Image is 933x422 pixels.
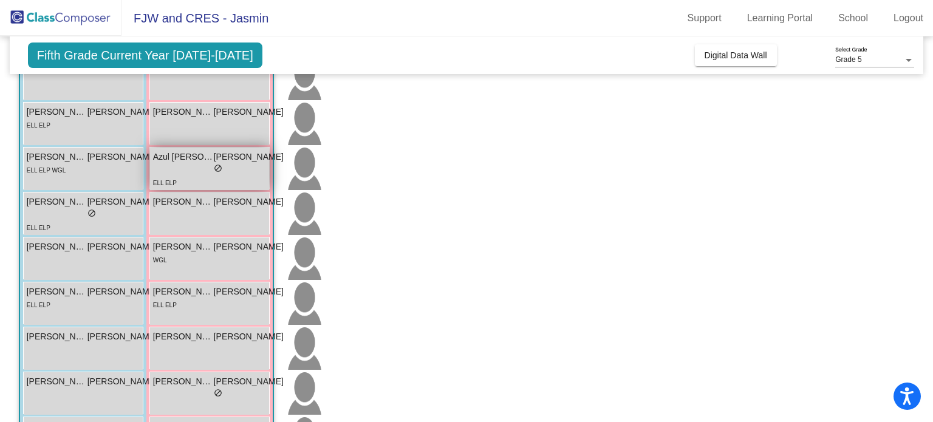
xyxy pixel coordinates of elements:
[884,9,933,28] a: Logout
[27,330,87,343] span: [PERSON_NAME]
[27,106,87,118] span: [PERSON_NAME]
[153,285,214,298] span: [PERSON_NAME]
[121,9,268,28] span: FJW and CRES - Jasmin
[214,196,284,208] span: [PERSON_NAME]
[28,43,262,68] span: Fifth Grade Current Year [DATE]-[DATE]
[27,122,50,129] span: ELL ELP
[705,50,767,60] span: Digital Data Wall
[153,375,214,388] span: [PERSON_NAME]
[214,151,284,163] span: [PERSON_NAME]
[153,330,214,343] span: [PERSON_NAME]
[27,285,87,298] span: [PERSON_NAME]
[153,106,214,118] span: [PERSON_NAME]
[214,106,284,118] span: [PERSON_NAME]
[87,240,157,253] span: [PERSON_NAME]
[27,167,66,174] span: ELL ELP WGL
[153,196,214,208] span: [PERSON_NAME]
[829,9,878,28] a: School
[214,389,222,397] span: do_not_disturb_alt
[87,196,157,208] span: [PERSON_NAME]
[27,225,50,231] span: ELL ELP
[27,375,87,388] span: [PERSON_NAME]
[214,285,284,298] span: [PERSON_NAME]
[27,302,50,308] span: ELL ELP
[153,151,214,163] span: Azul [PERSON_NAME]
[214,164,222,172] span: do_not_disturb_alt
[153,240,214,253] span: [PERSON_NAME]
[27,240,87,253] span: [PERSON_NAME]
[87,375,157,388] span: [PERSON_NAME]
[87,330,157,343] span: [PERSON_NAME]
[214,330,284,343] span: [PERSON_NAME]
[87,209,96,217] span: do_not_disturb_alt
[835,55,861,64] span: Grade 5
[87,106,157,118] span: [PERSON_NAME]
[87,151,157,163] span: [PERSON_NAME]
[153,302,177,308] span: ELL ELP
[214,375,284,388] span: [PERSON_NAME]
[27,151,87,163] span: [PERSON_NAME]
[214,240,284,253] span: [PERSON_NAME]
[737,9,823,28] a: Learning Portal
[695,44,777,66] button: Digital Data Wall
[153,180,177,186] span: ELL ELP
[87,285,157,298] span: [PERSON_NAME]
[678,9,731,28] a: Support
[27,196,87,208] span: [PERSON_NAME]
[153,257,167,264] span: WGL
